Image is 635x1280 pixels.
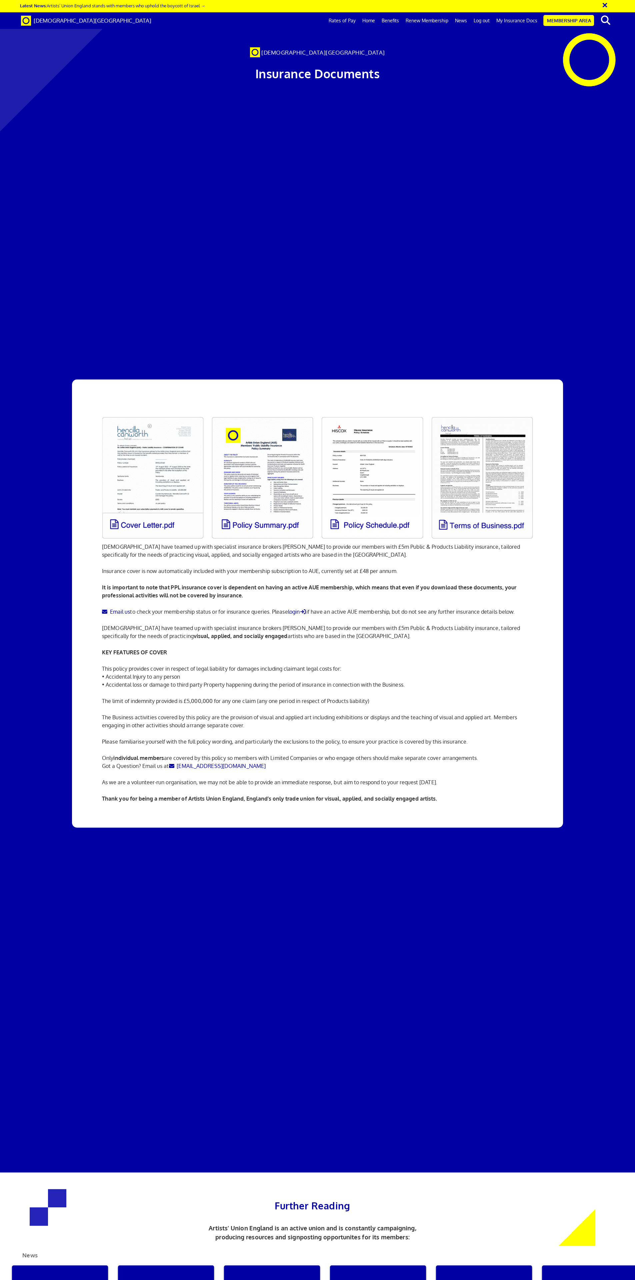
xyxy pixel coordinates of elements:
[102,649,167,656] strong: KEY FEATURES OF COVER
[102,584,516,599] b: It is important to note that PPL insurance cover is dependent on having an active AUE membership,...
[543,15,594,26] a: Membership Area
[102,567,533,575] p: Insurance cover is now automatically included with your membership subscription to AUE, currently...
[102,754,533,770] p: Only are covered by this policy so members with Limited Companies or who engage others should mak...
[261,49,385,56] span: [DEMOGRAPHIC_DATA][GEOGRAPHIC_DATA]
[255,66,380,81] span: Insurance Documents
[102,543,533,559] p: [DEMOGRAPHIC_DATA] have teamed up with specialist insurance brokers [PERSON_NAME] to provide our ...
[20,3,47,8] strong: Latest News:
[378,12,402,29] a: Benefits
[102,608,130,615] a: Email us
[595,13,616,27] button: search
[102,624,533,640] p: [DEMOGRAPHIC_DATA] have teamed up with specialist insurance brokers [PERSON_NAME] to provide our ...
[452,12,470,29] a: News
[402,12,452,29] a: Renew Membership
[102,778,533,786] p: As we are a volunteer-run organisation, we may not be able to provide an immediate response, but ...
[102,738,533,746] p: Please familiarise yourself with the full policy wording, and particularly the exclusions to the ...
[325,12,359,29] a: Rates of Pay
[102,665,533,689] p: This policy provides cover in respect of legal liability for damages including claimant legal cos...
[288,608,307,615] a: login
[102,608,533,616] p: to check your membership status or for insurance queries. Please if have an active AUE membership...
[359,12,378,29] a: Home
[102,795,437,802] b: Thank you for being a member of Artists Union England, England’s only trade union for visual, app...
[194,633,288,639] strong: visual, applied, and socially engaged
[102,697,533,705] p: The limit of indemnity provided is £5,000,000 for any one claim (any one period in respect of Pro...
[275,1200,350,1212] span: Further Reading
[204,1224,421,1242] p: Artists’ Union England is an active union and is constantly campaigning, producing resources and ...
[169,763,266,769] a: [EMAIL_ADDRESS][DOMAIN_NAME]
[102,713,533,729] p: The Business activities covered by this policy are the provision of visual and applied art includ...
[34,17,151,24] span: [DEMOGRAPHIC_DATA][GEOGRAPHIC_DATA]
[16,12,156,29] a: Brand [DEMOGRAPHIC_DATA][GEOGRAPHIC_DATA]
[20,3,205,8] a: Latest News:Artists’ Union England stands with members who uphold the boycott of Israel →
[470,12,493,29] a: Log out
[113,755,164,761] strong: individual members
[493,12,540,29] a: My Insurance Docs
